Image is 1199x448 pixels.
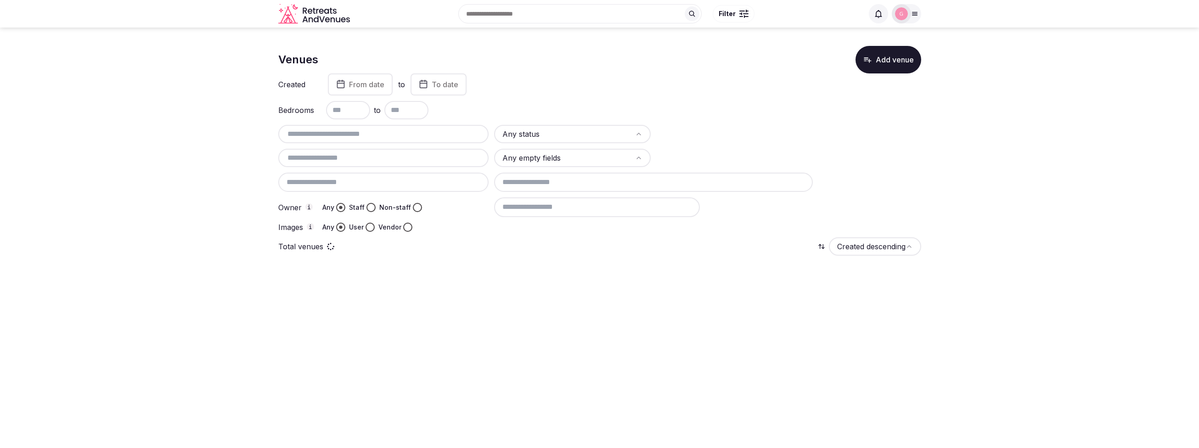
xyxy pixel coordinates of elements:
label: Created [278,81,315,88]
p: Total venues [278,241,323,252]
button: Owner [305,203,313,211]
label: Vendor [378,223,401,232]
button: Filter [713,5,754,22]
label: Any [322,203,334,212]
svg: Retreats and Venues company logo [278,4,352,24]
label: Any [322,223,334,232]
label: Staff [349,203,365,212]
span: to [374,105,381,116]
label: to [398,79,405,90]
button: To date [411,73,467,95]
label: Non-staff [379,203,411,212]
span: To date [432,80,458,89]
img: Glen Hayes [895,7,908,20]
button: From date [328,73,393,95]
label: Bedrooms [278,106,315,114]
span: From date [349,80,384,89]
label: Images [278,223,315,231]
a: Visit the homepage [278,4,352,24]
button: Images [307,223,314,230]
label: Owner [278,203,315,212]
label: User [349,223,364,232]
h1: Venues [278,52,318,67]
button: Add venue [856,46,921,73]
span: Filter [719,9,736,18]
